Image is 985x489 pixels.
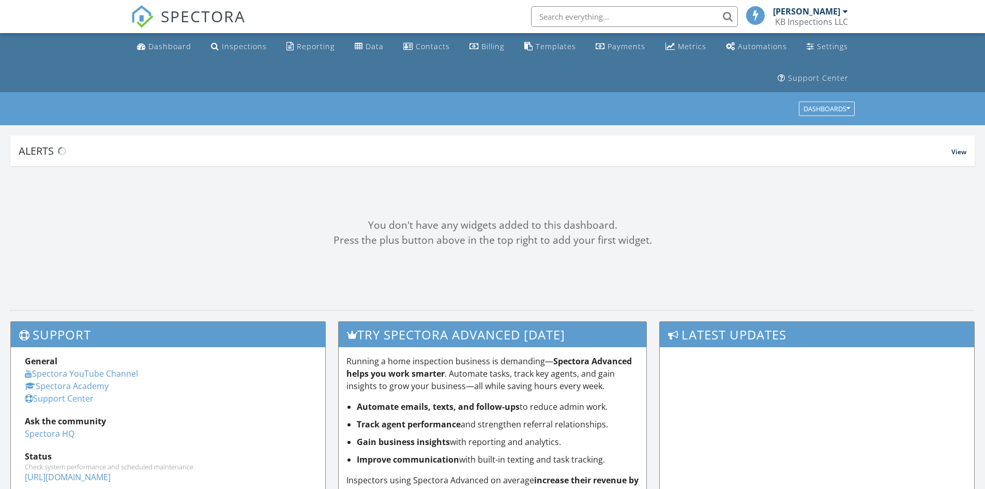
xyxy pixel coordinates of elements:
div: You don't have any widgets added to this dashboard. [10,218,975,233]
a: Payments [592,37,649,56]
div: Dashboard [148,41,191,51]
span: SPECTORA [161,5,246,27]
p: Running a home inspection business is demanding— . Automate tasks, track key agents, and gain ins... [346,355,639,392]
div: Automations [738,41,787,51]
div: Inspections [222,41,267,51]
div: [PERSON_NAME] [773,6,840,17]
a: Spectora Academy [25,380,109,392]
strong: Spectora Advanced helps you work smarter [346,355,632,379]
li: to reduce admin work. [357,401,639,413]
h3: Support [11,322,325,347]
div: Metrics [678,41,706,51]
div: Check system performance and scheduled maintenance. [25,463,311,471]
div: Billing [481,41,504,51]
strong: Track agent performance [357,419,461,430]
a: Dashboard [133,37,195,56]
a: Data [351,37,388,56]
button: Dashboards [799,102,855,116]
a: Spectora HQ [25,428,74,439]
a: Support Center [774,69,853,88]
a: Settings [802,37,852,56]
span: View [951,147,966,156]
div: Settings [817,41,848,51]
div: KB Inspections LLC [775,17,848,27]
a: Support Center [25,393,94,404]
a: Metrics [661,37,710,56]
h3: Latest Updates [660,322,974,347]
div: Status [25,450,311,463]
div: Press the plus button above in the top right to add your first widget. [10,233,975,248]
a: Reporting [282,37,339,56]
a: Contacts [399,37,454,56]
div: Templates [536,41,576,51]
a: Billing [465,37,508,56]
div: Data [366,41,384,51]
strong: General [25,355,57,367]
h3: Try spectora advanced [DATE] [339,322,647,347]
li: with reporting and analytics. [357,436,639,448]
a: Spectora YouTube Channel [25,368,138,379]
input: Search everything... [531,6,738,27]
div: Reporting [297,41,335,51]
div: Dashboards [804,106,850,113]
div: Alerts [19,144,951,158]
div: Ask the community [25,415,311,427]
li: with built-in texting and task tracking. [357,453,639,466]
a: SPECTORA [131,14,246,36]
strong: Improve communication [357,454,459,465]
div: Support Center [788,73,848,83]
strong: Automate emails, texts, and follow-ups [357,401,520,412]
strong: Gain business insights [357,436,450,448]
img: The Best Home Inspection Software - Spectora [131,5,154,28]
a: Inspections [207,37,271,56]
a: Templates [520,37,580,56]
a: Automations (Basic) [722,37,791,56]
a: [URL][DOMAIN_NAME] [25,471,111,483]
div: Contacts [416,41,450,51]
div: Payments [608,41,645,51]
li: and strengthen referral relationships. [357,418,639,431]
